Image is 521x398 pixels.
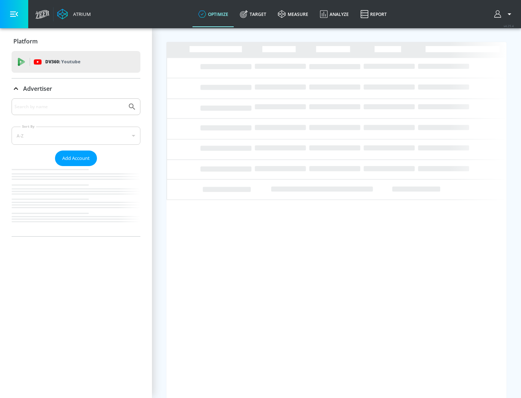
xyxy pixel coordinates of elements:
[355,1,393,27] a: Report
[62,154,90,162] span: Add Account
[12,98,140,236] div: Advertiser
[13,37,38,45] p: Platform
[12,51,140,73] div: DV360: Youtube
[14,102,124,111] input: Search by name
[61,58,80,65] p: Youtube
[21,124,36,129] label: Sort By
[314,1,355,27] a: Analyze
[272,1,314,27] a: measure
[70,11,91,17] div: Atrium
[12,79,140,99] div: Advertiser
[12,31,140,51] div: Platform
[23,85,52,93] p: Advertiser
[504,24,514,28] span: v 4.25.4
[12,166,140,236] nav: list of Advertiser
[12,127,140,145] div: A-Z
[45,58,80,66] p: DV360:
[192,1,234,27] a: optimize
[57,9,91,20] a: Atrium
[234,1,272,27] a: Target
[55,151,97,166] button: Add Account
